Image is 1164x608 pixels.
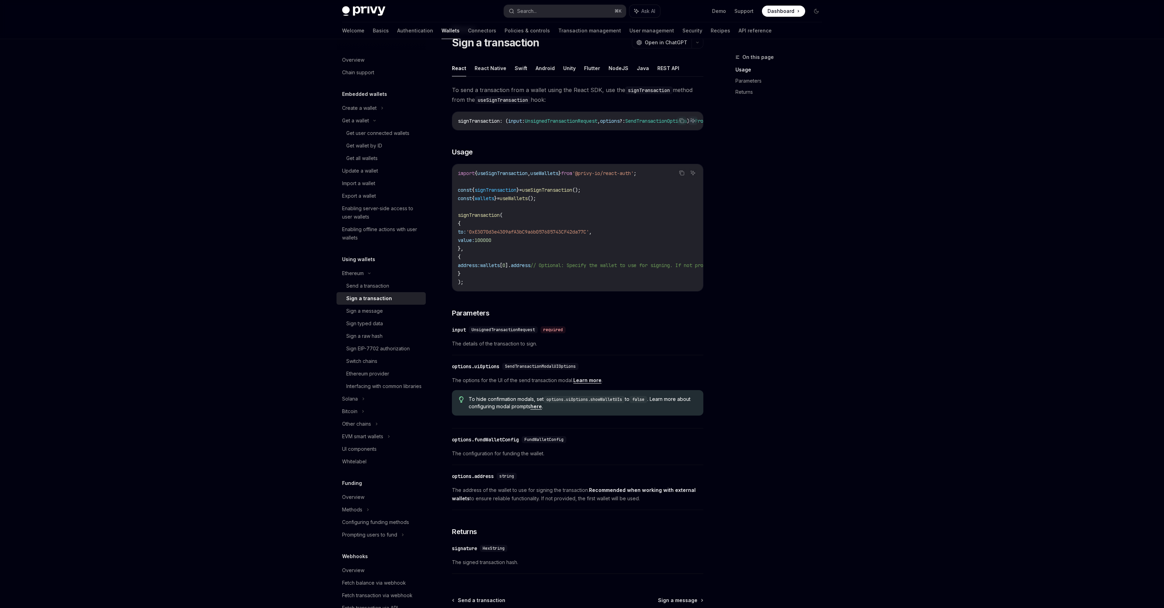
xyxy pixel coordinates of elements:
[342,90,387,98] h5: Embedded wallets
[337,355,426,367] a: Switch chains
[342,167,378,175] div: Update a wallet
[342,591,413,600] div: Fetch transaction via webhook
[342,432,383,441] div: EVM smart wallets
[346,142,382,150] div: Get wallet by ID
[768,8,794,15] span: Dashboard
[558,170,561,176] span: }
[342,68,374,77] div: Chain support
[459,396,464,403] svg: Tip
[620,118,625,124] span: ?:
[346,332,383,340] div: Sign a raw hash
[711,22,730,39] a: Recipes
[504,5,626,17] button: Search...⌘K
[337,516,426,529] a: Configuring funding methods
[342,192,376,200] div: Export a wallet
[688,116,697,125] button: Ask AI
[739,22,772,39] a: API reference
[342,457,366,466] div: Whitelabel
[475,237,491,243] span: 100000
[735,64,827,75] a: Usage
[505,364,576,369] span: SendTransactionModalUIOptions
[337,577,426,589] a: Fetch balance via webhook
[342,179,375,188] div: Import a wallet
[502,262,505,268] span: 0
[475,96,531,104] code: useSignTransaction
[337,190,426,202] a: Export a wallet
[337,380,426,393] a: Interfacing with common libraries
[735,86,827,98] a: Returns
[342,104,377,112] div: Create a wallet
[469,396,696,410] span: To hide confirmation modals, set to . Learn more about configuring modal prompts .
[516,187,519,193] span: }
[584,60,600,76] button: Flutter
[641,8,655,15] span: Ask AI
[373,22,389,39] a: Basics
[337,330,426,342] a: Sign a raw hash
[337,139,426,152] a: Get wallet by ID
[528,170,530,176] span: ,
[762,6,805,17] a: Dashboard
[497,195,500,202] span: =
[337,223,426,244] a: Enabling offline actions with user wallets
[530,403,542,410] a: here
[614,8,622,14] span: ⌘ K
[342,269,364,278] div: Ethereum
[342,479,362,487] h5: Funding
[475,170,477,176] span: {
[452,147,473,157] span: Usage
[600,118,620,124] span: options
[346,154,378,162] div: Get all wallets
[342,22,364,39] a: Welcome
[734,8,754,15] a: Support
[337,342,426,355] a: Sign EIP-7702 authorization
[471,327,535,333] span: UnsignedTransactionRequest
[511,262,530,268] span: address
[337,305,426,317] a: Sign a message
[466,229,589,235] span: '0xE3070d3e4309afA3bC9a6b057685743CF42da77C'
[589,229,592,235] span: ,
[475,195,494,202] span: wallets
[346,307,383,315] div: Sign a message
[342,552,368,561] h5: Webhooks
[458,195,472,202] span: const
[499,473,514,479] span: string
[452,527,477,537] span: Returns
[475,60,506,76] button: React Native
[452,308,489,318] span: Parameters
[346,319,383,328] div: Sign typed data
[337,564,426,577] a: Overview
[337,165,426,177] a: Update a wallet
[337,66,426,79] a: Chain support
[528,195,536,202] span: ();
[629,22,674,39] a: User management
[452,36,539,49] h1: Sign a transaction
[458,237,475,243] span: value:
[452,545,477,552] div: signature
[337,202,426,223] a: Enabling server-side access to user wallets
[342,395,358,403] div: Solana
[342,56,364,64] div: Overview
[337,177,426,190] a: Import a wallet
[472,187,475,193] span: {
[500,118,508,124] span: : (
[677,116,686,125] button: Copy the contents from the code block
[637,60,649,76] button: Java
[346,370,389,378] div: Ethereum provider
[458,170,475,176] span: import
[629,396,647,403] code: false
[458,229,466,235] span: to:
[342,518,409,526] div: Configuring funding methods
[342,506,362,514] div: Methods
[500,262,502,268] span: [
[458,245,463,252] span: },
[342,531,397,539] div: Prompting users to fund
[561,170,572,176] span: from
[337,292,426,305] a: Sign a transaction
[468,22,496,39] a: Connectors
[524,437,564,442] span: FundWalletConfig
[742,53,774,61] span: On this page
[346,357,377,365] div: Switch chains
[500,212,502,218] span: (
[337,589,426,602] a: Fetch transaction via webhook
[519,187,522,193] span: =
